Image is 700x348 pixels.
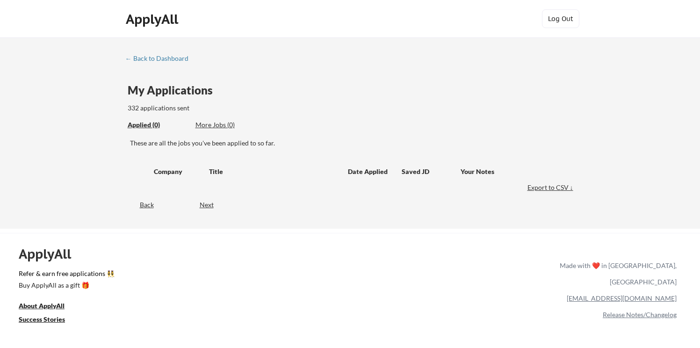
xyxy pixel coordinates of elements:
div: Company [154,167,201,176]
div: Saved JD [402,163,461,180]
a: Buy ApplyAll as a gift 🎁 [19,280,112,292]
div: Title [209,167,339,176]
u: About ApplyAll [19,302,65,310]
a: Refer & earn free applications 👯‍♀️ [19,270,364,280]
div: Back [125,200,154,210]
div: ApplyAll [126,11,181,27]
div: ApplyAll [19,246,82,262]
div: ← Back to Dashboard [125,55,195,62]
div: Export to CSV ↓ [527,183,576,192]
div: Buy ApplyAll as a gift 🎁 [19,282,112,289]
a: Release Notes/Changelog [603,311,677,319]
button: Log Out [542,9,579,28]
div: Made with ❤️ in [GEOGRAPHIC_DATA], [GEOGRAPHIC_DATA] [556,257,677,290]
a: Success Stories [19,314,78,326]
a: ← Back to Dashboard [125,55,195,64]
div: Applied (0) [128,120,188,130]
u: Success Stories [19,315,65,323]
div: These are job applications we think you'd be a good fit for, but couldn't apply you to automatica... [195,120,264,130]
div: Next [200,200,224,210]
div: These are all the jobs you've been applied to so far. [128,120,188,130]
div: My Applications [128,85,220,96]
div: 332 applications sent [128,103,309,113]
div: Date Applied [348,167,389,176]
a: About ApplyAll [19,301,78,312]
a: [EMAIL_ADDRESS][DOMAIN_NAME] [567,294,677,302]
div: These are all the jobs you've been applied to so far. [130,138,576,148]
div: Your Notes [461,167,567,176]
div: More Jobs (0) [195,120,264,130]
